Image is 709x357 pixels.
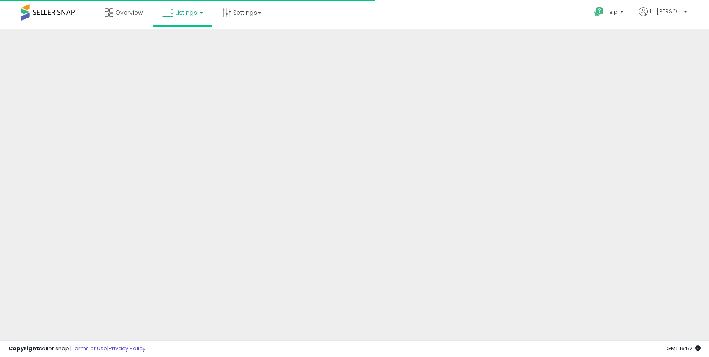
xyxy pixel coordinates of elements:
[650,7,681,16] span: Hi [PERSON_NAME]
[594,6,604,17] i: Get Help
[639,7,687,26] a: Hi [PERSON_NAME]
[175,8,197,17] span: Listings
[109,344,145,352] a: Privacy Policy
[667,344,701,352] span: 2025-08-17 16:52 GMT
[606,8,618,16] span: Help
[115,8,143,17] span: Overview
[8,344,39,352] strong: Copyright
[72,344,107,352] a: Terms of Use
[8,345,145,353] div: seller snap | |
